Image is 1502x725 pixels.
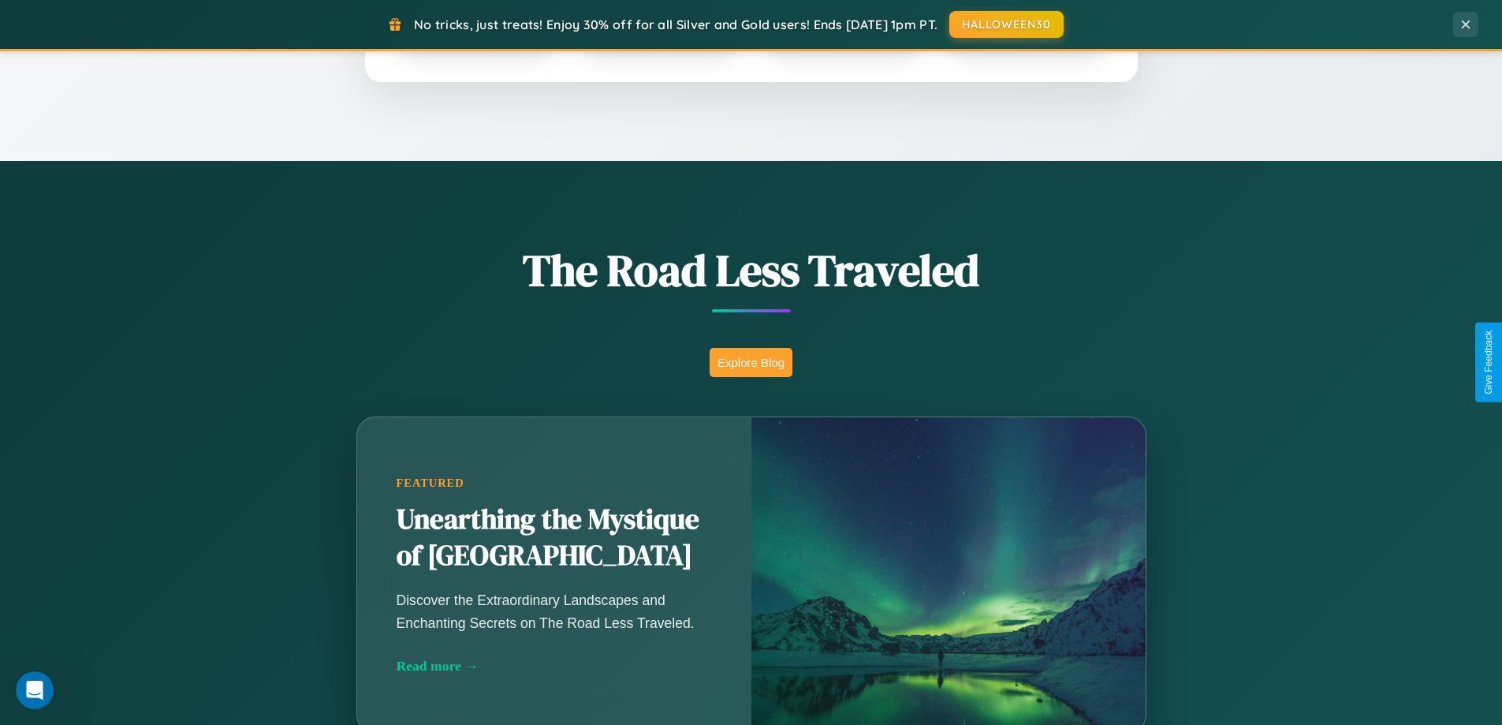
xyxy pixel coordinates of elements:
iframe: Intercom live chat [16,671,54,709]
button: Explore Blog [710,348,792,377]
div: Featured [397,476,712,490]
h2: Unearthing the Mystique of [GEOGRAPHIC_DATA] [397,502,712,574]
span: No tricks, just treats! Enjoy 30% off for all Silver and Gold users! Ends [DATE] 1pm PT. [414,17,937,32]
div: Give Feedback [1483,331,1494,394]
h1: The Road Less Traveled [278,240,1224,301]
div: Read more → [397,658,712,675]
button: HALLOWEEN30 [949,11,1064,38]
p: Discover the Extraordinary Landscapes and Enchanting Secrets on The Road Less Traveled. [397,589,712,633]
